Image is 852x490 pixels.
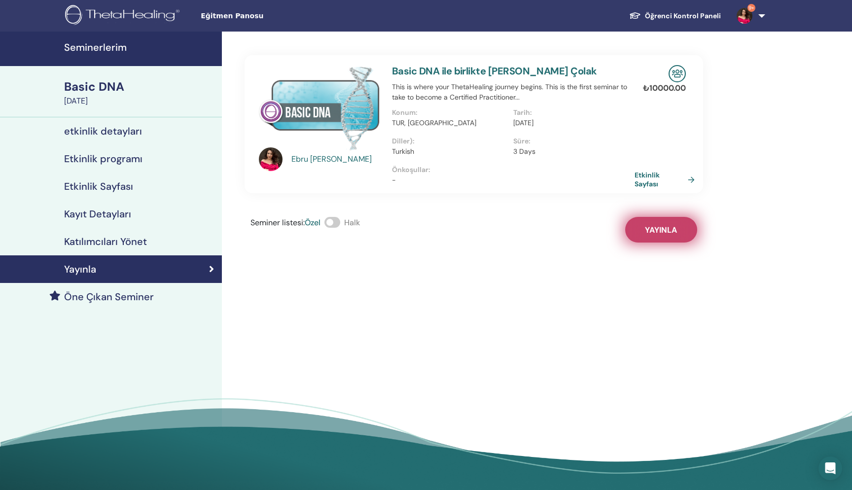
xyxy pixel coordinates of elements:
img: In-Person Seminar [669,65,686,82]
a: Basic DNA ile birlikte [PERSON_NAME] Çolak [392,65,597,77]
span: Halk [344,217,360,228]
p: ₺ 10000.00 [643,82,686,94]
a: Basic DNA[DATE] [58,78,222,107]
img: logo.png [65,5,183,27]
div: [DATE] [64,95,216,107]
p: Diller) : [392,136,507,146]
span: Özel [305,217,320,228]
span: 9+ [747,4,755,12]
h4: Etkinlik Sayfası [64,180,133,192]
h4: Kayıt Detayları [64,208,131,220]
span: Yayınla [645,225,677,235]
p: Süre : [513,136,629,146]
span: Seminer listesi : [250,217,305,228]
h4: etkinlik detayları [64,125,142,137]
img: default.jpg [737,8,752,24]
button: Yayınla [625,217,697,243]
div: Basic DNA [64,78,216,95]
a: Ebru [PERSON_NAME] [291,153,383,165]
h4: Yayınla [64,263,96,275]
h4: Etkinlik programı [64,153,142,165]
p: [DATE] [513,118,629,128]
p: Önkoşullar : [392,165,635,175]
a: Öğrenci Kontrol Paneli [621,7,729,25]
p: This is where your ThetaHealing journey begins. This is the first seminar to take to become a Cer... [392,82,635,103]
h4: Katılımcıları Yönet [64,236,147,247]
a: Etkinlik Sayfası [635,171,699,188]
p: Turkish [392,146,507,157]
h4: Seminerlerim [64,41,216,53]
p: - [392,175,635,185]
p: 3 Days [513,146,629,157]
p: Konum : [392,107,507,118]
img: default.jpg [259,147,283,171]
p: TUR, [GEOGRAPHIC_DATA] [392,118,507,128]
span: Eğitmen Panosu [201,11,349,21]
p: Tarih : [513,107,629,118]
h4: Öne Çıkan Seminer [64,291,154,303]
img: graduation-cap-white.svg [629,11,641,20]
div: Open Intercom Messenger [818,456,842,480]
img: Basic DNA [259,65,380,150]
